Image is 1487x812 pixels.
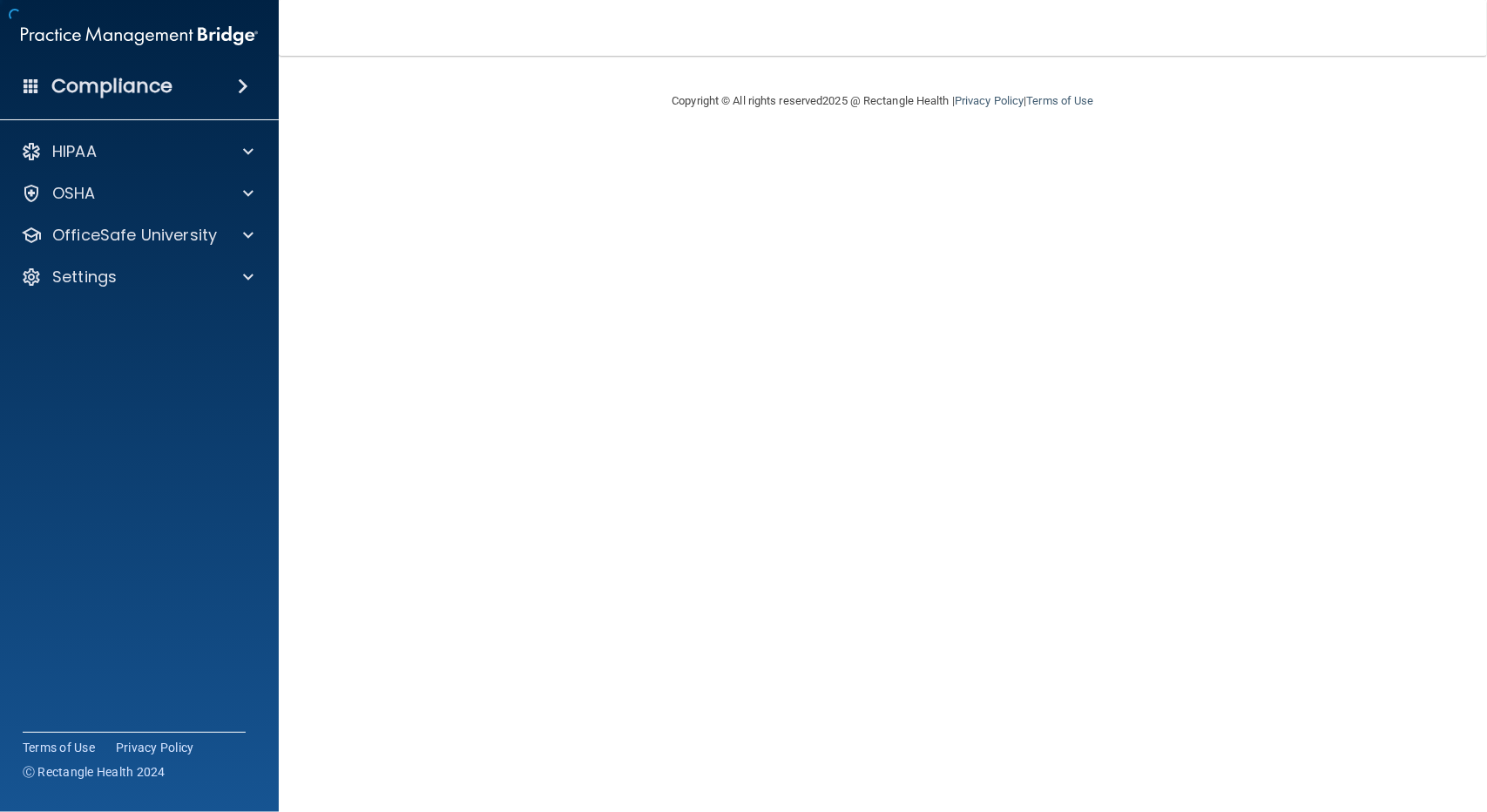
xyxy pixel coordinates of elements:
[21,141,253,162] a: HIPAA
[21,18,258,53] img: PMB logo
[1026,94,1093,107] a: Terms of Use
[565,73,1201,129] div: Copyright © All rights reserved 2025 @ Rectangle Health | |
[21,183,253,204] a: OSHA
[21,267,253,288] a: Settings
[955,94,1024,107] a: Privacy Policy
[116,739,194,756] a: Privacy Policy
[52,225,217,246] p: OfficeSafe University
[21,225,253,246] a: OfficeSafe University
[52,141,97,162] p: HIPAA
[23,763,166,781] span: Ⓒ Rectangle Health 2024
[51,74,172,98] h4: Compliance
[23,739,95,756] a: Terms of Use
[52,267,117,288] p: Settings
[52,183,96,204] p: OSHA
